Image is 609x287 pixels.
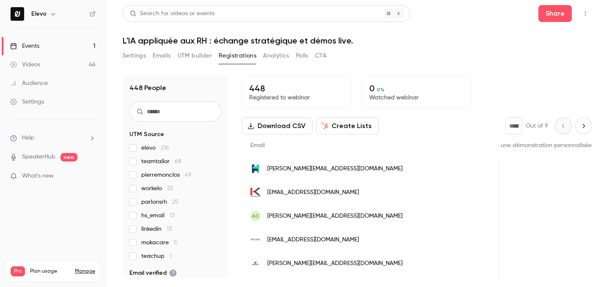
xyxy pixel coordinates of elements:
span: [EMAIL_ADDRESS][DOMAIN_NAME] [267,235,359,244]
img: Elevo [11,7,24,21]
span: 68 [175,159,181,164]
span: teachup [141,252,172,260]
button: Polls [296,49,308,63]
span: UTM Source [129,130,164,139]
p: Out of 9 [526,122,548,130]
button: Share [538,5,572,22]
span: new [60,153,77,161]
div: Events [10,42,39,50]
button: Next page [575,118,592,134]
span: 1 [170,253,172,259]
span: [PERSON_NAME][EMAIL_ADDRESS][DOMAIN_NAME] [267,164,403,173]
img: placetolearn.fr [250,235,261,245]
button: Create Lists [316,118,379,134]
img: ouihelp.fr [250,164,261,174]
span: [EMAIL_ADDRESS][DOMAIN_NAME] [267,188,359,197]
span: What's new [22,172,54,180]
span: linkedin [141,225,172,233]
span: AC [252,212,259,220]
img: imerys.com [250,258,261,268]
span: Plan usage [30,268,70,275]
h1: L'IA appliquée aux RH : échange stratégique et démos live. [123,36,592,46]
span: Email [250,142,265,148]
p: 0 [369,83,465,93]
span: parlonsrh [141,198,178,206]
button: Settings [123,49,146,63]
button: UTM builder [178,49,212,63]
span: [PERSON_NAME][EMAIL_ADDRESS][DOMAIN_NAME] [267,259,403,268]
span: 13 [170,213,175,219]
span: Email verified [129,269,177,277]
button: Download CSV [242,118,313,134]
span: elevo [141,144,169,152]
h6: Elevo [31,10,47,18]
div: Audience [10,79,48,87]
li: help-dropdown-opener [10,134,96,142]
span: 216 [161,145,169,151]
span: Pro [11,266,25,276]
button: Emails [153,49,170,63]
p: 448 [249,83,345,93]
span: teamtailor [141,157,181,166]
span: [PERSON_NAME][EMAIL_ADDRESS][DOMAIN_NAME] [267,212,403,221]
span: Help [22,134,34,142]
span: 49 [185,172,192,178]
p: Registered to webinar [249,93,345,102]
button: Registrations [219,49,256,63]
button: Analytics [263,49,289,63]
span: 13 [167,226,172,232]
button: CTA [315,49,326,63]
span: hs_email [141,211,175,220]
img: kardham.com [250,188,261,197]
div: Settings [10,98,44,106]
span: 33 [167,186,173,191]
span: 25 [172,199,178,205]
p: Watched webinar [369,93,465,102]
h1: 448 People [129,83,166,93]
span: 5 [174,240,177,246]
a: Manage [75,268,95,275]
a: SpeakerHub [22,153,55,161]
span: workelo [141,184,173,193]
span: pierremonclos [141,171,192,179]
span: 0 % [377,87,384,93]
div: Videos [10,60,40,69]
span: mokacare [141,238,177,247]
div: Search for videos or events [130,9,214,18]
